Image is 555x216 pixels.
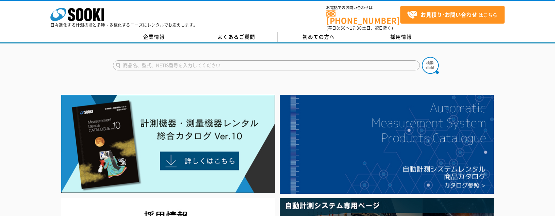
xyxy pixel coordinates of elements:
a: お見積り･お問い合わせはこちら [400,6,505,24]
strong: お見積り･お問い合わせ [421,10,477,19]
p: 日々進化する計測技術と多種・多様化するニーズにレンタルでお応えします。 [50,23,198,27]
input: 商品名、型式、NETIS番号を入力してください [113,60,420,70]
span: (平日 ～ 土日、祝日除く) [326,25,393,31]
img: 自動計測システムカタログ [280,95,494,194]
span: 17:30 [350,25,362,31]
a: 初めての方へ [278,32,360,42]
a: よくあるご質問 [195,32,278,42]
a: 採用情報 [360,32,442,42]
span: 8:50 [336,25,346,31]
img: btn_search.png [422,57,439,74]
img: Catalog Ver10 [61,95,275,193]
span: はこちら [407,10,497,20]
a: 企業情報 [113,32,195,42]
span: お電話でのお問い合わせは [326,6,400,10]
a: [PHONE_NUMBER] [326,10,400,24]
span: 初めての方へ [303,33,335,40]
